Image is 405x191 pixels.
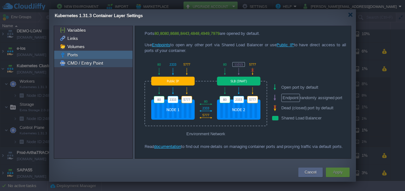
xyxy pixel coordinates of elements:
[145,128,267,139] div: Environment Network
[66,27,87,33] a: Variables
[154,31,159,36] span: 80
[305,169,316,175] button: Cancel
[66,60,104,66] a: CMD / Entry Point
[160,31,169,36] span: 8080
[272,113,356,123] div: Shared Load Balancer
[180,31,189,36] span: 8443
[277,42,294,47] a: Public IP
[281,94,300,102] span: Endpoint
[170,31,179,36] span: 8686
[66,52,79,58] a: Ports
[55,13,143,18] span: Kubernetes 1.31.3 Container Layer Settings
[154,144,181,149] a: documentation
[66,35,79,41] a: Links
[66,44,85,49] a: Volumes
[145,144,346,150] div: Read to find out more details on managing container ports and proxying traffic via default ports.
[272,103,356,113] div: Dead (closed) port by default
[152,42,170,47] a: Endpoints
[145,31,346,54] div: Ports , , , , , , are opened by default. Use to open any other port via Shared Load Balancer or u...
[190,31,199,36] span: 4848
[272,92,356,103] div: randomly assigned port
[211,31,220,36] span: 7979
[272,82,356,92] div: Open port by default
[333,169,342,175] button: Apply
[201,31,209,36] span: 4949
